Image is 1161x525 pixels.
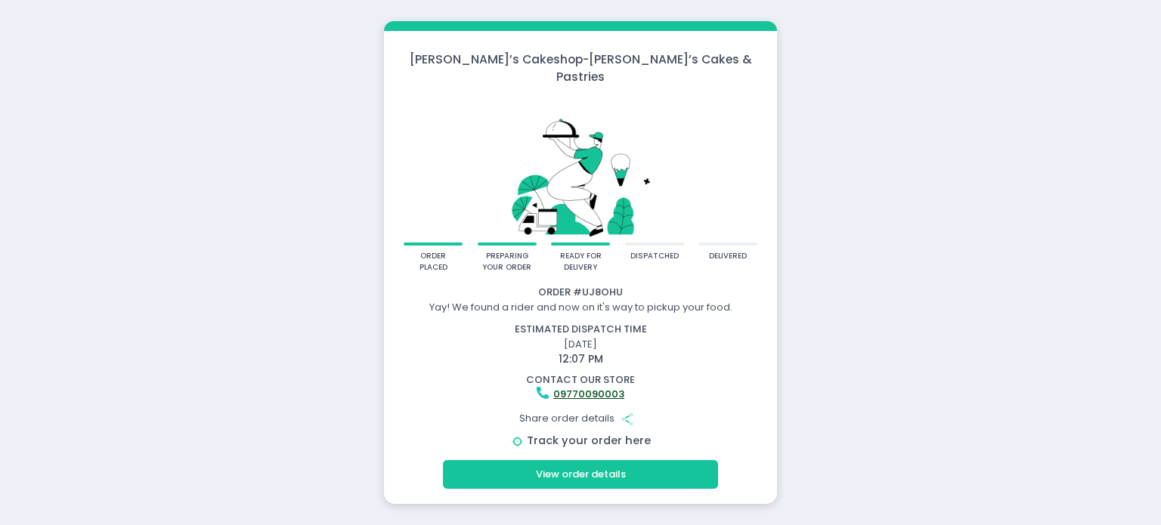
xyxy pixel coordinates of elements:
div: preparing your order [482,251,531,273]
div: delivered [709,251,747,262]
div: contact our store [386,372,775,388]
div: dispatched [630,251,679,262]
div: ready for delivery [556,251,605,273]
span: 12:07 PM [559,351,603,366]
div: [PERSON_NAME]’s Cakeshop - [PERSON_NAME]’s Cakes & Pastries [384,51,777,86]
div: Share order details [386,404,775,433]
div: [DATE] [377,322,785,367]
a: Track your order here [527,433,651,448]
button: View order details [443,460,718,489]
img: talkie [404,96,757,243]
a: 09770090003 [553,387,624,401]
div: Yay! We found a rider and now on it's way to pickup your food. [386,300,775,315]
div: Order # UJ8OHU [386,285,775,300]
div: order placed [409,251,458,273]
div: estimated dispatch time [386,322,775,337]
